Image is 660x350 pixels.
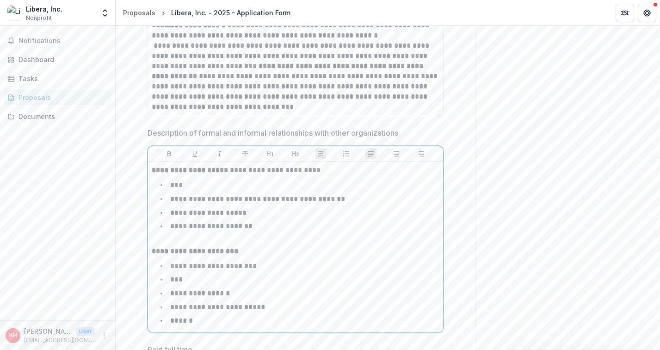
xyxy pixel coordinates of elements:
[638,4,656,22] button: Get Help
[148,127,398,138] p: Description of formal and informal relationships with other organizations
[416,148,427,159] button: Align Right
[4,109,111,124] a: Documents
[99,330,110,341] button: More
[171,8,290,18] div: Libera, Inc. - 2025 - Application Form
[315,148,326,159] button: Bullet List
[76,327,95,336] p: User
[340,148,352,159] button: Ordered List
[265,148,276,159] button: Heading 1
[290,148,301,159] button: Heading 2
[26,14,52,22] span: Nonprofit
[4,71,111,86] a: Tasks
[123,8,155,18] div: Proposals
[391,148,402,159] button: Align Center
[164,148,175,159] button: Bold
[19,112,104,121] div: Documents
[240,148,251,159] button: Strike
[4,90,111,105] a: Proposals
[24,336,95,344] p: [EMAIL_ADDRESS][DOMAIN_NAME]
[9,332,17,338] div: Karen Haring
[99,4,111,22] button: Open entity switcher
[616,4,634,22] button: Partners
[19,55,104,64] div: Dashboard
[4,52,111,67] a: Dashboard
[7,6,22,20] img: Libera, Inc.
[365,148,376,159] button: Align Left
[119,6,294,19] nav: breadcrumb
[119,6,159,19] a: Proposals
[19,74,104,83] div: Tasks
[24,326,72,336] p: [PERSON_NAME]
[19,37,108,45] span: Notifications
[26,4,62,14] div: Libera, Inc.
[189,148,200,159] button: Underline
[19,93,104,102] div: Proposals
[214,148,225,159] button: Italicize
[4,33,111,48] button: Notifications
